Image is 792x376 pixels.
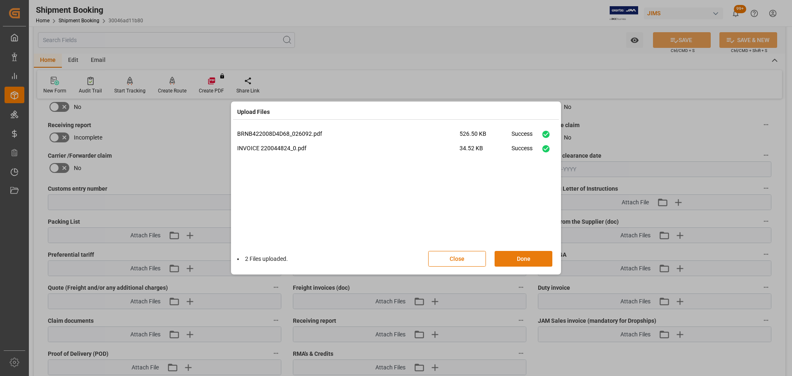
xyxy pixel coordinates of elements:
li: 2 Files uploaded. [237,255,288,263]
p: BRNB422008D4D68_026092.pdf [237,130,460,138]
span: 526.50 KB [460,130,511,144]
p: INVOICE 220044824_0.pdf [237,144,460,153]
div: Success [511,144,533,158]
button: Done [495,251,552,267]
h4: Upload Files [237,108,270,116]
button: Close [428,251,486,267]
span: 34.52 KB [460,144,511,158]
div: Success [511,130,533,144]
